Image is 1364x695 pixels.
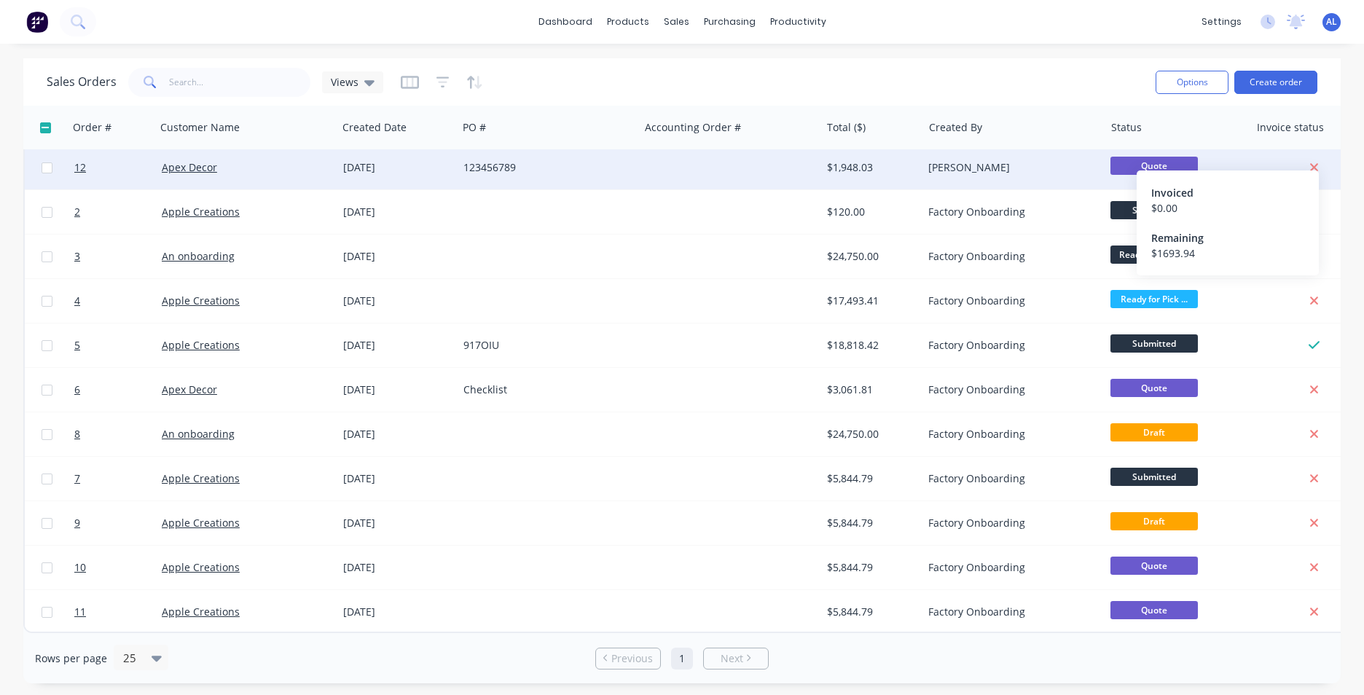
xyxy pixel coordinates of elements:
div: $5,844.79 [827,516,912,530]
a: 9 [74,501,162,545]
a: 6 [74,368,162,412]
div: [DATE] [343,294,452,308]
div: $17,493.41 [827,294,912,308]
div: products [600,11,656,33]
span: Rows per page [35,651,107,666]
a: 3 [74,235,162,278]
span: Quote [1110,601,1198,619]
div: 123456789 [463,160,625,175]
span: 6 [74,382,80,397]
div: Factory Onboarding [928,427,1090,441]
div: settings [1194,11,1249,33]
div: [DATE] [343,427,452,441]
div: Factory Onboarding [928,605,1090,619]
div: Factory Onboarding [928,471,1090,486]
div: Invoice status [1257,120,1324,135]
div: [DATE] [343,205,452,219]
img: Factory [26,11,48,33]
div: Checklist [463,382,625,397]
span: Submitted [1110,201,1198,219]
div: [DATE] [343,249,452,264]
a: Apple Creations [162,205,240,219]
span: Draft [1110,423,1198,441]
button: Create order [1234,71,1317,94]
span: 10 [74,560,86,575]
div: Factory Onboarding [928,516,1090,530]
span: 4 [74,294,80,308]
div: [DATE] [343,471,452,486]
div: purchasing [697,11,763,33]
a: Apple Creations [162,605,240,619]
a: 8 [74,412,162,456]
div: $24,750.00 [827,427,912,441]
span: Quote [1110,379,1198,397]
div: Accounting Order # [645,120,741,135]
a: Previous page [596,651,660,666]
div: Created Date [342,120,407,135]
span: Draft [1110,512,1198,530]
div: $24,750.00 [827,249,912,264]
span: Quote [1110,557,1198,575]
div: Factory Onboarding [928,294,1090,308]
span: Views [331,74,358,90]
span: 7 [74,471,80,486]
span: AL [1326,15,1337,28]
span: 5 [74,338,80,353]
span: 9 [74,516,80,530]
a: Apple Creations [162,516,240,530]
div: [DATE] [343,338,452,353]
a: An onboarding [162,427,235,441]
div: [DATE] [343,382,452,397]
span: 12 [74,160,86,175]
div: $ 0.00 [1151,200,1304,216]
a: 7 [74,457,162,500]
a: Apple Creations [162,338,240,352]
a: Apex Decor [162,160,217,174]
span: Submitted [1110,334,1198,353]
div: $5,844.79 [827,605,912,619]
div: Customer Name [160,120,240,135]
div: Factory Onboarding [928,560,1090,575]
div: Created By [929,120,982,135]
span: 3 [74,249,80,264]
div: [DATE] [343,560,452,575]
a: Apple Creations [162,294,240,307]
div: productivity [763,11,834,33]
span: 11 [74,605,86,619]
div: Factory Onboarding [928,249,1090,264]
div: $ 1693.94 [1151,246,1304,261]
a: 5 [74,323,162,367]
a: 2 [74,190,162,234]
div: Factory Onboarding [928,338,1090,353]
div: Order # [73,120,111,135]
a: 10 [74,546,162,589]
a: Apple Creations [162,560,240,574]
span: 8 [74,427,80,441]
div: [DATE] [343,160,452,175]
div: [PERSON_NAME] [928,160,1090,175]
a: Next page [704,651,768,666]
a: 12 [74,146,162,189]
a: An onboarding [162,249,235,263]
span: Quote [1110,157,1198,175]
div: sales [656,11,697,33]
div: 917OIU [463,338,625,353]
div: $3,061.81 [827,382,912,397]
div: Factory Onboarding [928,382,1090,397]
span: 2 [74,205,80,219]
input: Search... [169,68,311,97]
div: [DATE] [343,605,452,619]
div: Factory Onboarding [928,205,1090,219]
span: Ready for Pick ... [1110,290,1198,308]
div: PO # [463,120,486,135]
div: $5,844.79 [827,471,912,486]
span: Previous [611,651,653,666]
span: Submitted [1110,468,1198,486]
ul: Pagination [589,648,775,670]
div: $120.00 [827,205,912,219]
a: Apex Decor [162,382,217,396]
a: 11 [74,590,162,634]
h1: Sales Orders [47,75,117,89]
div: $18,818.42 [827,338,912,353]
button: Options [1156,71,1228,94]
